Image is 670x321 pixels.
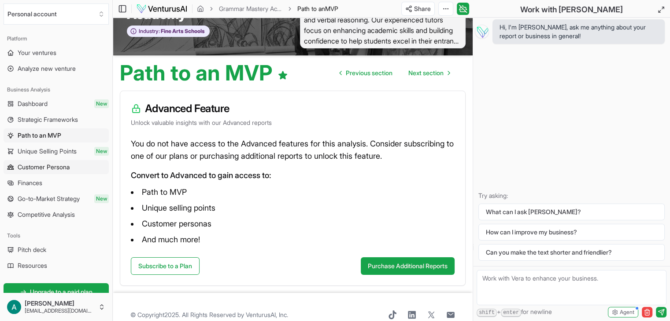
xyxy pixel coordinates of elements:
span: Path to an MVP [18,131,61,140]
a: Path to an MVP [4,128,109,142]
a: Your ventures [4,46,109,60]
span: © Copyright 2025 . All Rights Reserved by . [130,310,288,319]
a: Finances [4,176,109,190]
li: Unique selling points [131,201,455,215]
a: Subscribe to a Plan [131,257,200,275]
span: Resources [18,261,47,270]
span: Hi, I'm [PERSON_NAME], ask me anything about your report or business in general! [500,23,658,40]
a: Pitch deck [4,243,109,257]
span: Your ventures [18,48,56,57]
span: [PERSON_NAME] [25,299,95,307]
img: ACg8ocJ2cY46EKChPmtgWuNl76GehavIFzxUC7sPvz93YigFwFeErxmD=s96-c [7,300,21,314]
span: Go-to-Market Strategy [18,194,80,203]
span: Dashboard [18,99,48,108]
button: How can I improve my business? [478,224,665,241]
button: Can you make the text shorter and friendlier? [478,244,665,261]
h3: Advanced Feature [131,102,455,116]
a: Analyze new venture [4,62,109,76]
kbd: shift [477,309,497,317]
a: Go to previous page [333,64,400,82]
li: Path to MVP [131,185,455,199]
p: Unlock valuable insights with our Advanced reports [131,118,455,127]
span: Unique Selling Points [18,147,77,156]
span: Path to anMVP [297,4,338,13]
a: Strategic Frameworks [4,113,109,127]
span: New [94,194,109,203]
li: And much more! [131,233,455,247]
button: Share [401,2,435,16]
a: Go-to-Market StrategyNew [4,192,109,206]
p: Convert to Advanced to gain access to: [131,169,455,182]
nav: pagination [333,64,457,82]
span: Next section [408,69,444,77]
nav: breadcrumb [197,4,338,13]
span: Fine Arts Schools [160,28,205,35]
button: Agent [608,307,638,317]
button: Purchase Additional Reports [361,257,455,275]
a: Grammar Mastery Academy [219,4,282,13]
li: Customer personas [131,217,455,231]
span: [EMAIL_ADDRESS][DOMAIN_NAME] [25,307,95,314]
kbd: enter [501,309,521,317]
span: Agent [620,309,634,316]
p: You do not have access to the Advanced features for this analysis. Consider subscribing to one of... [131,138,455,162]
div: Platform [4,32,109,46]
span: Customer Persona [18,163,70,171]
span: Finances [18,179,42,187]
a: Go to next page [401,64,457,82]
button: What can I ask [PERSON_NAME]? [478,204,665,220]
a: VenturusAI, Inc [246,311,287,318]
a: Customer Persona [4,160,109,174]
span: New [94,99,109,108]
span: Competitive Analysis [18,210,75,219]
div: Tools [4,229,109,243]
h1: Path to an MVP [120,62,288,84]
span: + for newline [477,307,552,317]
a: Competitive Analysis [4,208,109,222]
span: Share [414,4,431,13]
span: Pitch deck [18,245,46,254]
button: [PERSON_NAME][EMAIL_ADDRESS][DOMAIN_NAME] [4,296,109,317]
div: Business Analysis [4,83,109,97]
span: Previous section [346,69,392,77]
span: Analyze new venture [18,64,76,73]
p: Try asking: [478,191,665,200]
button: Select an organization [4,4,109,25]
span: New [94,147,109,156]
span: Industry: [139,28,160,35]
a: DashboardNew [4,97,109,111]
a: Unique Selling PointsNew [4,144,109,158]
span: Upgrade to a paid plan [30,288,93,296]
button: Industry:Fine Arts Schools [127,26,210,37]
span: Path to an [297,5,325,12]
a: Resources [4,259,109,273]
h2: Work with [PERSON_NAME] [520,4,623,16]
a: Upgrade to a paid plan [4,283,109,301]
span: Strategic Frameworks [18,115,78,124]
img: logo [136,4,188,14]
img: Vera [475,25,489,39]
